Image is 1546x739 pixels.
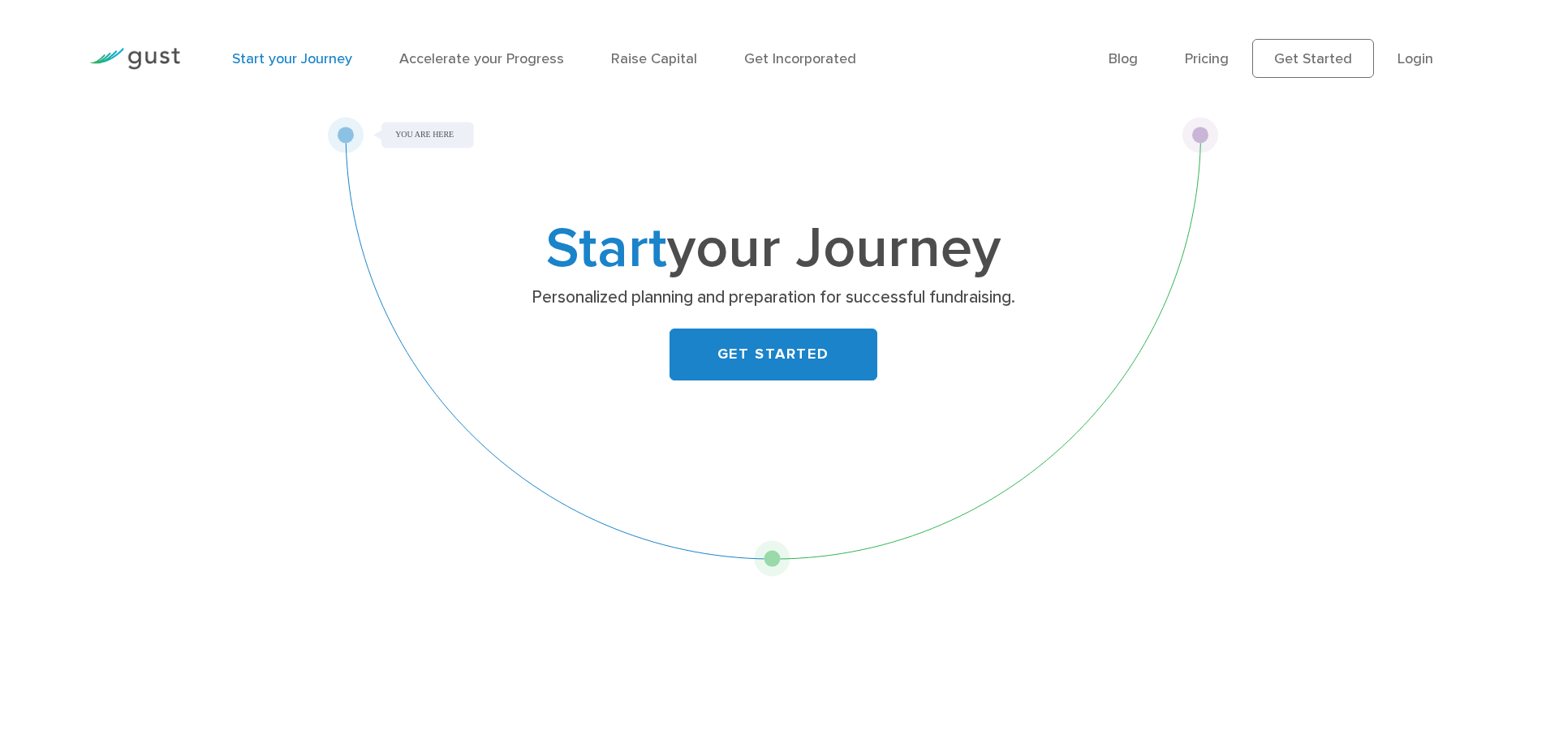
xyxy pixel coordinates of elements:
a: Accelerate your Progress [399,50,564,67]
a: GET STARTED [670,329,877,380]
a: Start your Journey [232,50,352,67]
a: Get Incorporated [744,50,856,67]
a: Raise Capital [611,50,697,67]
a: Get Started [1252,39,1374,78]
a: Login [1397,50,1433,67]
img: Gust Logo [89,48,180,70]
a: Pricing [1185,50,1229,67]
p: Personalized planning and preparation for successful fundraising. [459,286,1087,309]
span: Start [546,214,667,282]
h1: your Journey [453,223,1094,275]
a: Blog [1109,50,1138,67]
